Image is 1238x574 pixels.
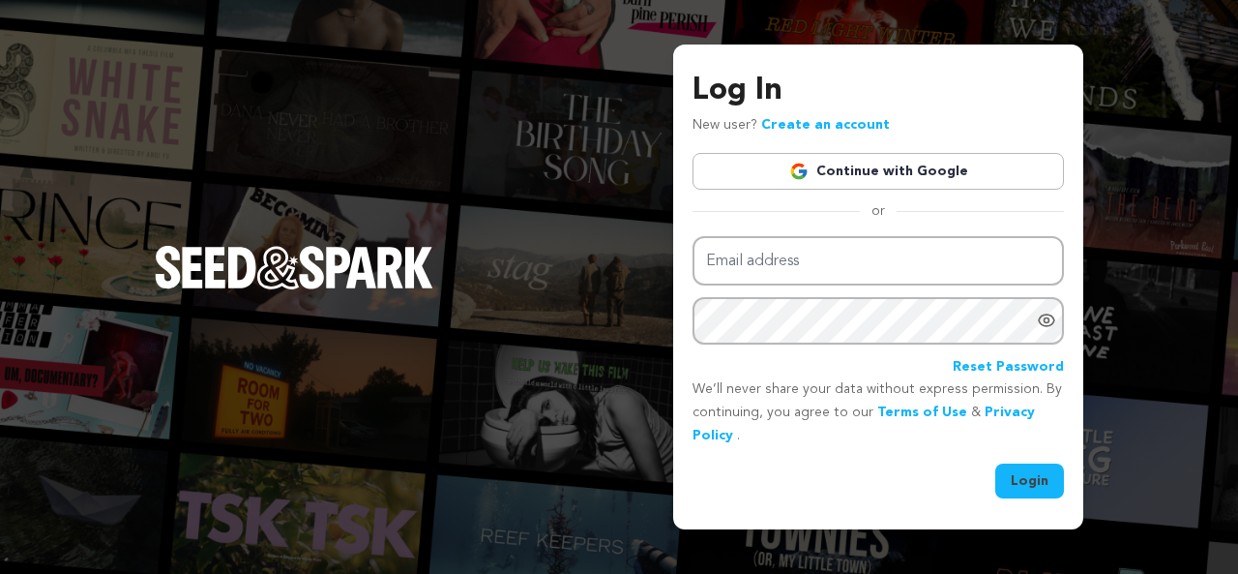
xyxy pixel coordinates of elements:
[693,114,890,137] p: New user?
[693,378,1064,447] p: We’ll never share your data without express permission. By continuing, you agree to our & .
[761,118,890,132] a: Create an account
[953,356,1064,379] a: Reset Password
[860,201,897,221] span: or
[693,68,1064,114] h3: Log In
[693,406,1035,442] a: Privacy Policy
[155,246,433,288] img: Seed&Spark Logo
[693,236,1064,286] input: Email address
[693,153,1064,190] a: Continue with Google
[877,406,967,419] a: Terms of Use
[155,246,433,327] a: Seed&Spark Homepage
[1037,311,1056,330] a: Show password as plain text. Warning: this will display your password on the screen.
[789,162,809,181] img: Google logo
[995,464,1064,498] button: Login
